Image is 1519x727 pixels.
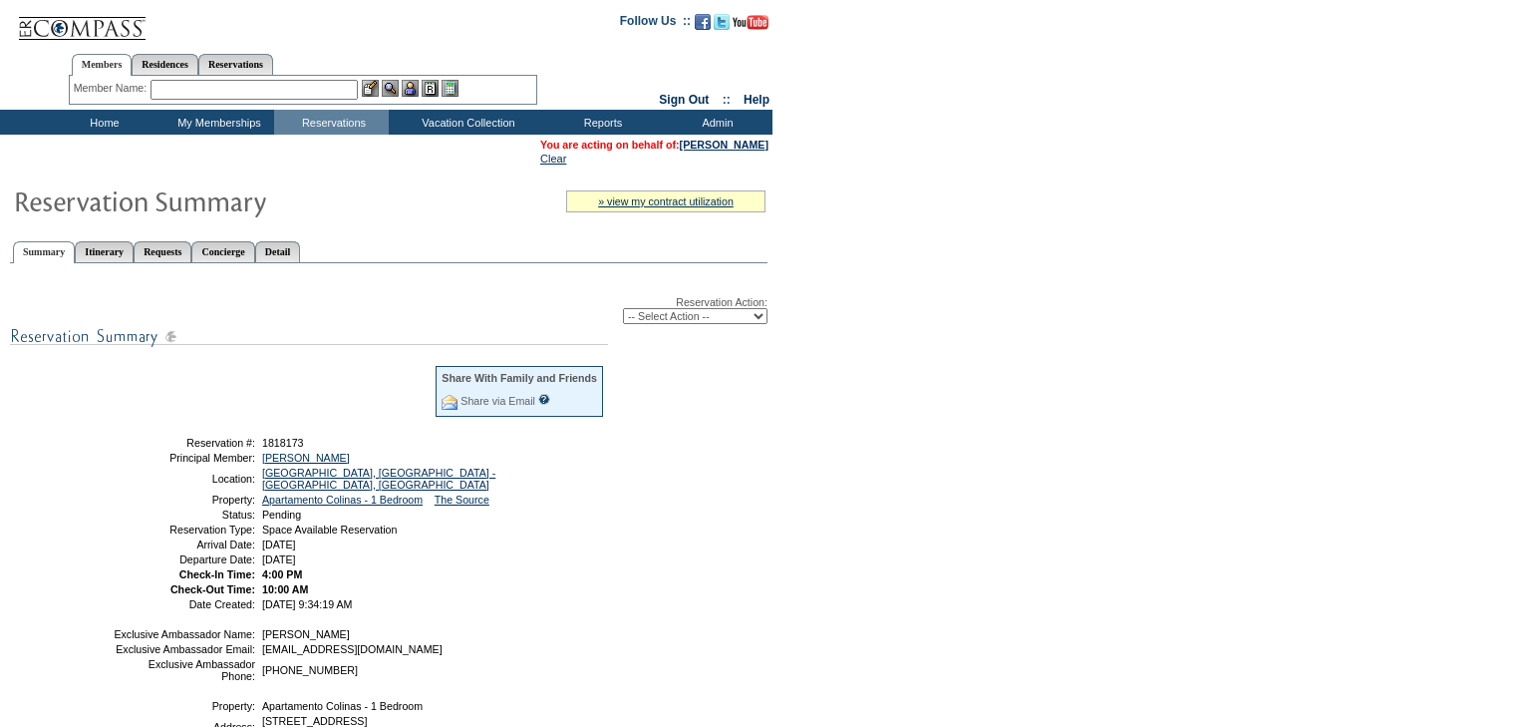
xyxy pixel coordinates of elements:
td: Location: [113,467,255,491]
div: Member Name: [74,80,151,97]
a: Reservations [198,54,273,75]
span: Pending [262,509,301,521]
span: Space Available Reservation [262,524,397,536]
td: My Memberships [159,110,274,135]
a: Apartamento Colinas - 1 Bedroom [262,494,423,506]
img: b_calculator.gif [442,80,458,97]
a: » view my contract utilization [598,195,734,207]
img: Subscribe to our YouTube Channel [733,15,768,30]
img: View [382,80,399,97]
span: [DATE] [262,539,296,550]
img: Become our fan on Facebook [695,14,711,30]
img: Impersonate [402,80,419,97]
a: Sign Out [659,93,709,107]
span: [PERSON_NAME] [262,628,350,640]
td: Exclusive Ambassador Email: [113,643,255,655]
span: [DATE] 9:34:19 AM [262,598,352,610]
td: Departure Date: [113,553,255,565]
td: Admin [658,110,772,135]
strong: Check-Out Time: [170,583,255,595]
span: Apartamento Colinas - 1 Bedroom [262,700,423,712]
td: Reservation Type: [113,524,255,536]
a: Follow us on Twitter [714,20,730,32]
td: Reservation #: [113,437,255,449]
td: Reservations [274,110,389,135]
input: What is this? [538,394,550,405]
img: Reservations [422,80,439,97]
strong: Check-In Time: [179,568,255,580]
a: Summary [13,241,75,263]
span: [EMAIL_ADDRESS][DOMAIN_NAME] [262,643,443,655]
a: Residences [132,54,198,75]
td: Home [45,110,159,135]
td: Property: [113,700,255,712]
img: Reservaton Summary [13,181,412,220]
td: Property: [113,494,255,506]
span: 1818173 [262,437,304,449]
a: The Source [435,494,489,506]
td: Vacation Collection [389,110,543,135]
span: [DATE] [262,553,296,565]
a: Members [72,54,133,76]
td: Principal Member: [113,452,255,464]
span: 10:00 AM [262,583,308,595]
a: Detail [255,241,301,262]
div: Share With Family and Friends [442,372,597,384]
a: Itinerary [75,241,134,262]
a: Concierge [191,241,254,262]
a: Requests [134,241,191,262]
td: Exclusive Ambassador Phone: [113,658,255,682]
a: [PERSON_NAME] [262,452,350,464]
td: Status: [113,509,255,521]
a: [PERSON_NAME] [680,139,768,151]
img: subTtlResSummary.gif [10,324,608,349]
td: Arrival Date: [113,539,255,550]
a: Subscribe to our YouTube Channel [733,20,768,32]
a: Become our fan on Facebook [695,20,711,32]
a: [GEOGRAPHIC_DATA], [GEOGRAPHIC_DATA] - [GEOGRAPHIC_DATA], [GEOGRAPHIC_DATA] [262,467,495,491]
span: [PHONE_NUMBER] [262,664,358,676]
img: Follow us on Twitter [714,14,730,30]
td: Date Created: [113,598,255,610]
a: Share via Email [460,395,535,407]
td: Reports [543,110,658,135]
td: Exclusive Ambassador Name: [113,628,255,640]
a: Clear [540,153,566,165]
img: b_edit.gif [362,80,379,97]
span: You are acting on behalf of: [540,139,768,151]
div: Reservation Action: [10,296,767,324]
a: Help [744,93,769,107]
span: 4:00 PM [262,568,302,580]
span: :: [723,93,731,107]
td: Follow Us :: [620,12,691,36]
